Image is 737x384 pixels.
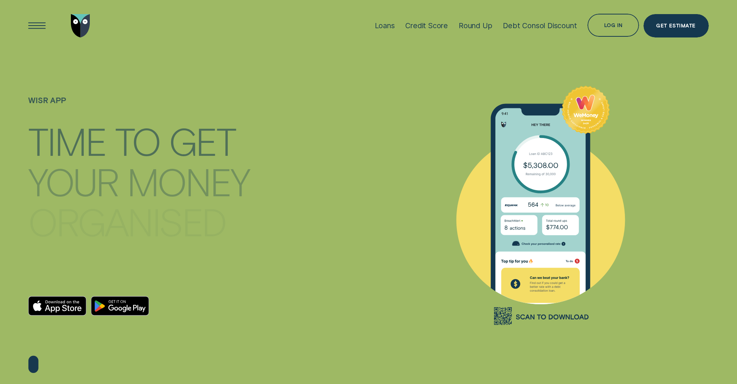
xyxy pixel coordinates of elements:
img: Wisr [71,14,90,37]
div: ORGANISED [28,203,226,239]
div: Loans [375,21,395,30]
div: MONEY [127,163,249,199]
a: Get Estimate [643,14,709,37]
a: Download on the App Store [28,296,86,316]
div: YOUR [28,163,118,199]
h1: WISR APP [28,96,251,119]
div: Round Up [459,21,492,30]
div: Debt Consol Discount [503,21,577,30]
div: TO [115,123,160,159]
button: Open Menu [25,14,48,37]
div: TIME [28,123,106,159]
div: GET [169,123,235,159]
a: Android App on Google Play [91,296,149,316]
h4: TIME TO GET YOUR MONEY ORGANISED [28,115,251,223]
button: Log in [587,14,639,37]
div: Credit Score [405,21,448,30]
